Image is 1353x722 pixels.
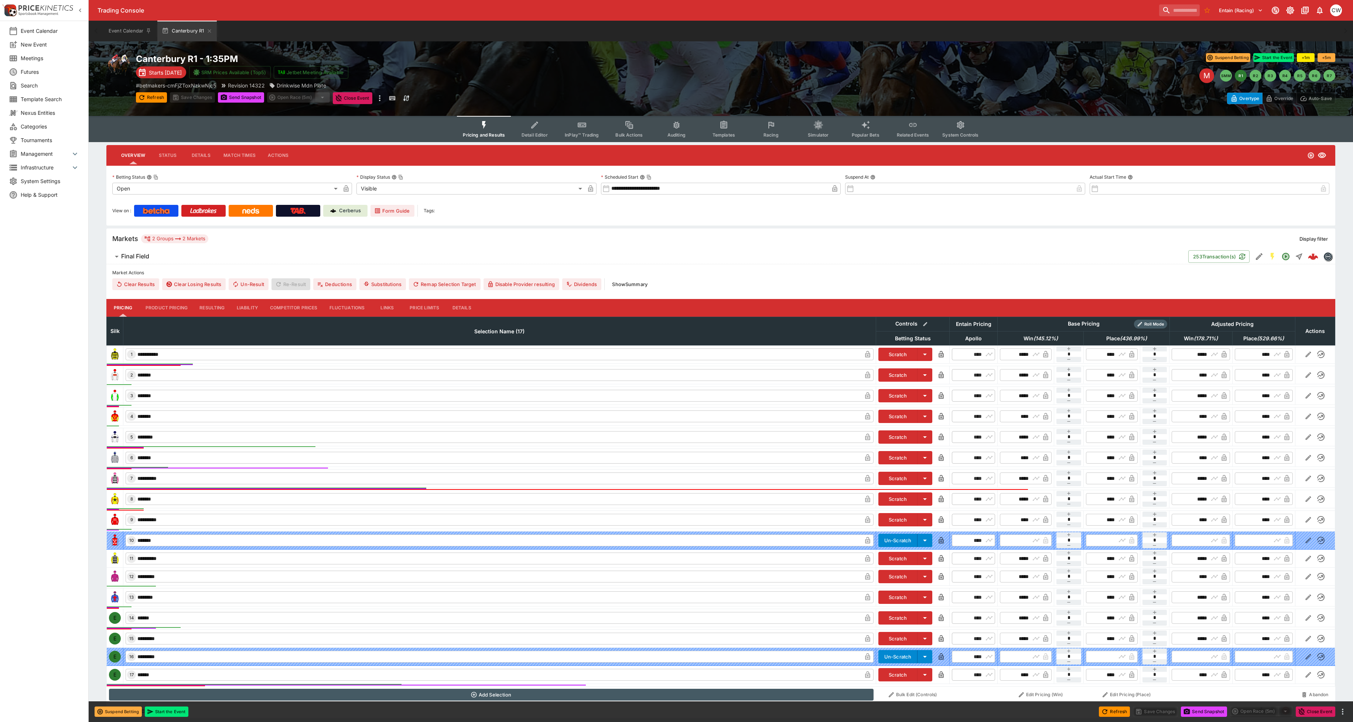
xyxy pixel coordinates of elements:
[264,299,324,317] button: Competitor Prices
[1313,4,1326,17] button: Notifications
[339,207,361,214] p: Cerberus
[1201,4,1213,16] button: No Bookmarks
[1324,252,1332,261] img: betmakers
[109,689,874,701] button: Add Selection
[109,472,121,484] img: runner 7
[129,393,134,398] span: 3
[98,7,1156,14] div: Trading Console
[157,21,216,41] button: Canterbury R1
[1269,4,1282,17] button: Connected to PK
[370,205,414,217] a: Form Guide
[1253,250,1266,263] button: Edit Detail
[106,53,130,77] img: horse_racing.png
[878,591,918,604] button: Scratch
[1296,93,1335,104] button: Auto-Save
[1214,4,1267,16] button: Select Tenant
[1033,334,1058,343] em: ( 145.12 %)
[189,66,271,79] button: SRM Prices Available (Top5)
[1328,2,1344,18] button: Christopher Winter
[1194,334,1218,343] em: ( 178.71 %)
[109,591,121,603] img: runner 13
[1308,251,1318,262] img: logo-cerberus--red.svg
[1015,334,1066,343] span: excl. Emergencies (99.76%)
[1309,70,1320,82] button: R6
[878,368,918,382] button: Scratch
[112,278,159,290] button: Clear Results
[870,175,875,180] button: Suspend At
[129,352,134,357] span: 1
[128,615,135,620] span: 14
[615,132,643,138] span: Bulk Actions
[231,299,264,317] button: Liability
[608,278,652,290] button: ShowSummary
[845,174,869,180] p: Suspend At
[1266,250,1279,263] button: SGM Enabled
[1099,706,1130,717] button: Refresh
[1090,174,1126,180] p: Actual Start Time
[878,632,918,645] button: Scratch
[878,472,918,485] button: Scratch
[109,571,121,582] img: runner 12
[330,208,336,214] img: Cerberus
[1274,94,1293,102] p: Override
[18,12,58,16] img: Sportsbook Management
[21,164,71,171] span: Infrastructure
[1323,70,1335,82] button: R7
[277,82,326,89] p: Drinkwise Mdn Plate
[128,636,135,641] span: 15
[1318,151,1326,160] svg: Visible
[1220,70,1232,82] button: SMM
[887,334,939,343] span: Betting Status
[404,299,445,317] button: Price Limits
[808,132,828,138] span: Simulator
[878,389,918,402] button: Scratch
[128,654,135,659] span: 16
[109,390,121,402] img: runner 3
[1307,152,1315,159] svg: Open
[147,175,152,180] button: Betting StatusCopy To Clipboard
[1065,319,1103,329] div: Base Pricing
[228,82,265,89] p: Revision 14322
[640,175,645,180] button: Scheduled StartCopy To Clipboard
[359,278,406,290] button: Substitutions
[333,92,372,104] button: Close Event
[109,514,121,526] img: runner 9
[1295,317,1335,345] th: Actions
[21,54,79,62] span: Meetings
[1279,70,1291,82] button: R4
[1318,53,1335,62] button: +5m
[143,208,170,214] img: Betcha
[878,492,918,506] button: Scratch
[1239,94,1259,102] p: Overtype
[1279,250,1292,263] button: Open
[109,553,121,564] img: runner 11
[1227,93,1263,104] button: Overtype
[878,410,918,423] button: Scratch
[145,706,188,717] button: Start the Event
[106,299,140,317] button: Pricing
[109,348,121,360] img: runner 1
[1235,334,1292,343] span: excl. Emergencies (380.47%)
[129,476,134,481] span: 7
[1323,252,1332,261] div: betmakers
[646,175,652,180] button: Copy To Clipboard
[562,278,601,290] button: Dividends
[852,132,879,138] span: Popular Bets
[1098,334,1155,343] span: excl. Emergencies (299.98%)
[21,41,79,48] span: New Event
[184,147,218,164] button: Details
[370,299,404,317] button: Links
[1220,70,1335,82] nav: pagination navigation
[1176,334,1226,343] span: excl. Emergencies (126.40%)
[1181,706,1227,717] button: Send Snapshot
[484,278,559,290] button: Disable Provider resulting
[21,191,79,199] span: Help & Support
[115,147,151,164] button: Overview
[1134,320,1167,329] div: Show/hide Price Roll mode configuration.
[151,147,184,164] button: Status
[267,92,330,103] div: split button
[129,455,134,460] span: 6
[324,299,371,317] button: Fluctuations
[1284,4,1297,17] button: Toggle light/dark mode
[242,208,259,214] img: Neds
